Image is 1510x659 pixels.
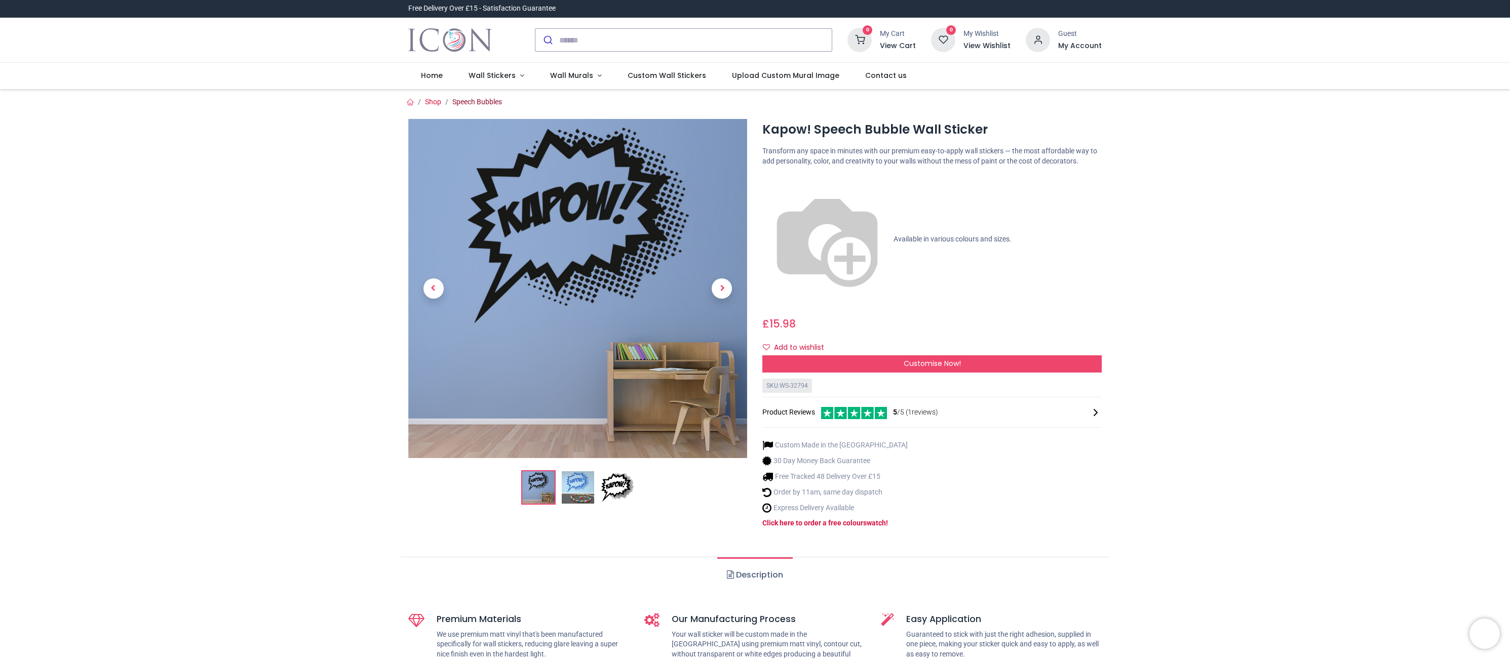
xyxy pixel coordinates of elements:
[537,63,615,89] a: Wall Murals
[863,25,872,35] sup: 0
[408,4,556,14] div: Free Delivery Over £15 - Satisfaction Guarantee
[717,557,793,593] a: Description
[732,70,839,80] span: Upload Custom Mural Image
[880,41,916,51] a: View Cart
[762,471,908,482] li: Free Tracked 48 Delivery Over £15
[893,407,938,418] span: /5 ( 1 reviews)
[1469,619,1500,649] iframe: Brevo live chat
[946,25,956,35] sup: 0
[762,379,812,393] div: SKU: WS-32794
[423,278,444,299] span: Previous
[889,4,1102,14] iframe: Customer reviews powered by Trustpilot
[893,408,897,416] span: 5
[865,70,907,80] span: Contact us
[437,613,630,626] h5: Premium Materials
[762,440,908,450] li: Custom Made in the [GEOGRAPHIC_DATA]
[452,98,502,106] a: Speech Bubbles
[762,316,796,331] span: £
[762,405,1102,419] div: Product Reviews
[762,146,1102,166] p: Transform any space in minutes with our premium easy-to-apply wall stickers — the most affordable...
[763,344,770,351] i: Add to wishlist
[769,316,796,331] span: 15.98
[456,63,537,89] a: Wall Stickers
[425,98,441,106] a: Shop
[931,35,955,44] a: 0
[762,519,863,527] a: Click here to order a free colour
[408,26,492,54] a: Logo of Icon Wall Stickers
[880,29,916,39] div: My Cart
[672,613,866,626] h5: Our Manufacturing Process
[762,503,908,513] li: Express Delivery Available
[408,119,748,458] img: Kapow! Speech Bubble Wall Sticker
[762,121,1102,138] h1: Kapow! Speech Bubble Wall Sticker
[1058,29,1102,39] div: Guest
[696,170,747,407] a: Next
[628,70,706,80] span: Custom Wall Stickers
[904,358,961,368] span: Customise Now!
[894,234,1012,242] span: Available in various colours and sizes.
[522,471,555,504] img: Kapow! Speech Bubble Wall Sticker
[762,456,908,466] li: 30 Day Money Back Guarantee
[762,175,892,304] img: color-wheel.png
[963,41,1011,51] a: View Wishlist
[421,70,443,80] span: Home
[762,339,833,356] button: Add to wishlistAdd to wishlist
[886,519,888,527] a: !
[1058,41,1102,51] a: My Account
[847,35,872,44] a: 0
[762,487,908,498] li: Order by 11am, same day dispatch
[408,170,459,407] a: Previous
[469,70,516,80] span: Wall Stickers
[550,70,593,80] span: Wall Murals
[408,26,492,54] img: Icon Wall Stickers
[863,519,886,527] a: swatch
[906,613,1102,626] h5: Easy Application
[562,471,594,504] img: WS-32794-02
[963,29,1011,39] div: My Wishlist
[535,29,559,51] button: Submit
[712,278,732,299] span: Next
[601,471,634,504] img: WS-32794-03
